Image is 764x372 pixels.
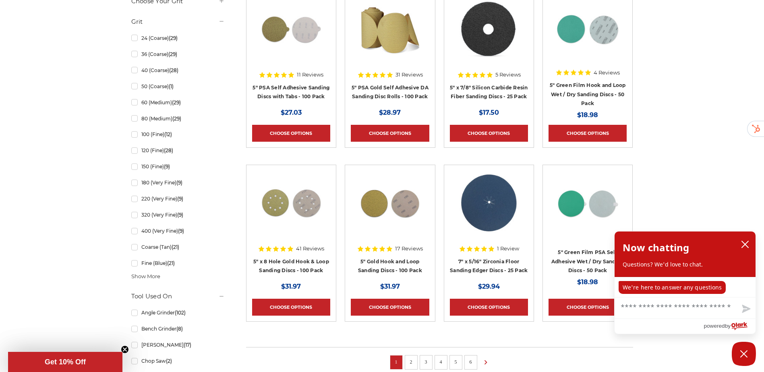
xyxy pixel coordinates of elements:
a: 24 (Coarse) [131,31,225,45]
a: 400 (Very Fine) [131,224,225,238]
span: 1 Review [497,246,519,251]
button: close chatbox [739,238,752,250]
span: (28) [164,147,173,153]
a: gold hook & loop sanding disc stack [351,171,429,249]
a: Choose Options [450,299,528,316]
button: Close teaser [121,345,129,353]
img: gold hook & loop sanding disc stack [358,171,422,235]
a: 5" Green Film PSA Self Adhesive Wet / Dry Sanding Discs - 50 Pack [551,249,624,273]
a: Coarse (Tan) [131,240,225,254]
a: 3 [422,358,430,366]
div: Get 10% OffClose teaser [8,352,122,372]
a: 1 [392,358,400,366]
a: 120 (Fine) [131,143,225,157]
span: 4 Reviews [594,70,620,75]
span: (29) [169,35,178,41]
span: $28.97 [379,109,401,116]
span: 5 Reviews [495,72,521,77]
span: $18.98 [577,111,598,119]
span: (28) [169,67,178,73]
span: (29) [172,116,181,122]
span: (9) [176,180,182,186]
a: 100 (Fine) [131,127,225,141]
h5: Tool Used On [131,291,225,301]
a: Choose Options [549,125,627,142]
span: $27.03 [281,109,302,116]
span: (102) [175,310,186,316]
span: 41 Reviews [296,246,324,251]
p: Questions? We'd love to chat. [623,260,747,269]
span: 11 Reviews [297,72,323,77]
a: 7" x 5/16" Zirconia Floor Sanding Edger Discs - 25 Pack [450,258,528,274]
img: 5-inch 80-grit durable green film PSA disc for grinding and paint removal on coated surfaces [555,171,620,235]
span: (9) [164,163,170,169]
a: 5 [452,358,460,366]
span: (17) [184,342,191,348]
span: 17 Reviews [395,246,423,251]
h2: Now chatting [623,240,689,256]
a: Choose Options [351,299,429,316]
span: (9) [178,228,184,234]
span: (21) [167,260,175,266]
span: (21) [172,244,179,250]
a: Mercer 7" x 5/16" Hole Zirconia Floor Sanding Cloth Edger Disc [450,171,528,249]
a: 80 (Medium) [131,112,225,126]
div: olark chatbox [614,231,756,334]
a: Choose Options [252,299,330,316]
a: 320 (Very Fine) [131,208,225,222]
a: 50 (Coarse) [131,79,225,93]
span: (12) [164,131,172,137]
a: 5" PSA Gold Self Adhesive DA Sanding Disc Rolls - 100 Pack [352,85,429,100]
span: 31 Reviews [395,72,423,77]
a: 40 (Coarse) [131,63,225,77]
span: $18.98 [577,278,598,286]
span: by [725,321,731,331]
span: (29) [168,51,177,57]
a: 6 [467,358,475,366]
img: 5 inch 8 hole gold velcro disc stack [259,171,323,235]
span: Show More [131,273,160,281]
span: (8) [176,326,183,332]
span: $29.94 [478,283,500,290]
a: Choose Options [450,125,528,142]
h5: Grit [131,17,225,27]
span: $31.97 [380,283,400,290]
a: 220 (Very Fine) [131,192,225,206]
div: chat [615,277,756,297]
button: Send message [735,300,756,318]
span: (29) [172,99,181,105]
a: 5" x 8 Hole Gold Hook & Loop Sanding Discs - 100 Pack [253,258,329,274]
a: 2 [407,358,415,366]
span: powered [704,321,725,331]
a: 5" Green Film Hook and Loop Wet / Dry Sanding Discs - 50 Pack [550,82,626,106]
a: Choose Options [549,299,627,316]
a: 4 [437,358,445,366]
a: Choose Options [351,125,429,142]
a: 5 inch 8 hole gold velcro disc stack [252,171,330,249]
a: Bench Grinder [131,322,225,336]
img: Mercer 7" x 5/16" Hole Zirconia Floor Sanding Cloth Edger Disc [457,171,521,235]
span: (2) [166,358,172,364]
a: 180 (Very Fine) [131,176,225,190]
a: Chop Saw [131,354,225,368]
a: Powered by Olark [704,319,756,334]
a: 150 (Fine) [131,159,225,174]
a: Choose Options [252,125,330,142]
a: 5" PSA Self Adhesive Sanding Discs with Tabs - 100 Pack [253,85,329,100]
a: Angle Grinder [131,306,225,320]
a: [PERSON_NAME] [131,338,225,352]
span: (9) [177,196,183,202]
a: 36 (Coarse) [131,47,225,61]
span: $17.50 [479,109,499,116]
span: $31.97 [281,283,301,290]
a: 5-inch 80-grit durable green film PSA disc for grinding and paint removal on coated surfaces [549,171,627,249]
p: We're here to answer any questions [619,281,726,294]
a: 5" Gold Hook and Loop Sanding Discs - 100 Pack [358,258,422,274]
button: Close Chatbox [732,342,756,366]
span: (1) [169,83,174,89]
span: (9) [177,212,183,218]
span: Get 10% Off [45,358,86,366]
a: 60 (Medium) [131,95,225,110]
a: Fine (Blue) [131,256,225,270]
a: 5" x 7/8" Silicon Carbide Resin Fiber Sanding Discs - 25 Pack [450,85,528,100]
